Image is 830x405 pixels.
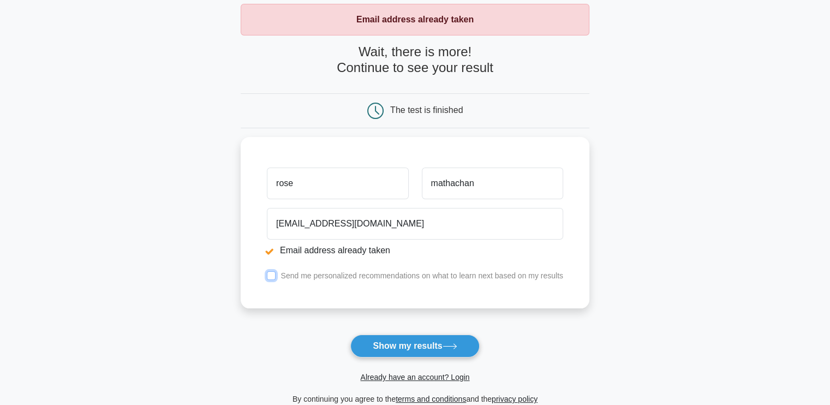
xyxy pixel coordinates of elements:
[492,395,538,403] a: privacy policy
[267,168,408,199] input: First name
[267,208,563,240] input: Email
[267,244,563,257] li: Email address already taken
[356,15,474,24] strong: Email address already taken
[360,373,469,382] a: Already have an account? Login
[422,168,563,199] input: Last name
[390,105,463,115] div: The test is finished
[241,44,589,76] h4: Wait, there is more! Continue to see your result
[280,271,563,280] label: Send me personalized recommendations on what to learn next based on my results
[396,395,466,403] a: terms and conditions
[350,335,479,358] button: Show my results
